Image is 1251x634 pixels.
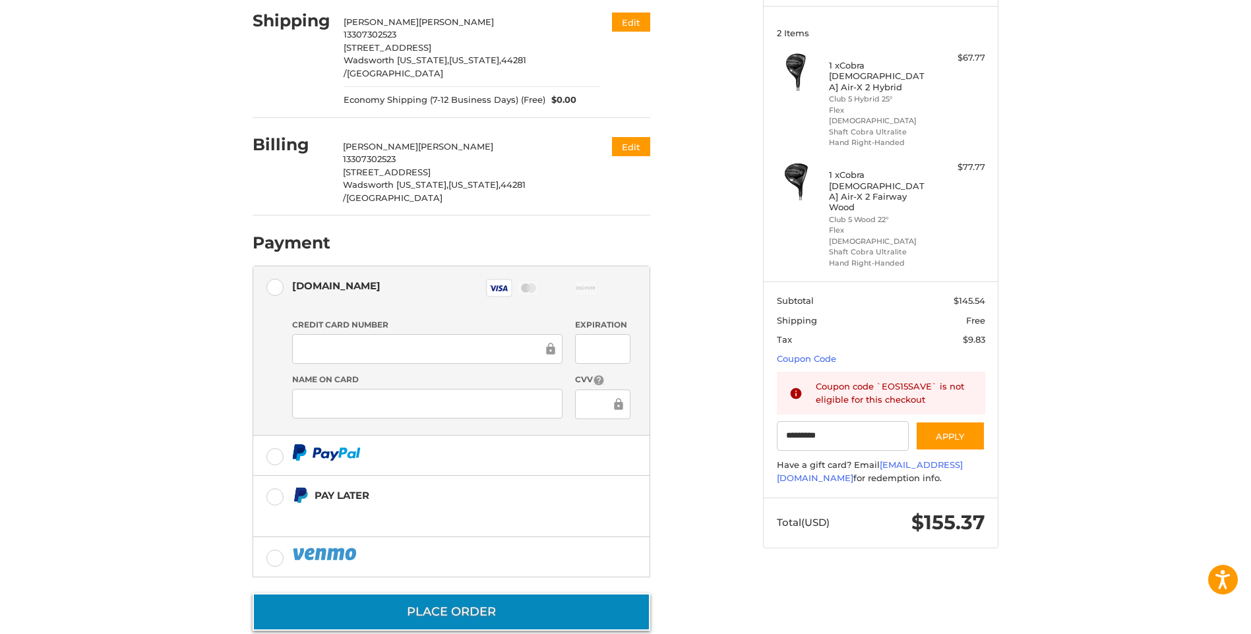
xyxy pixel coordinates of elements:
span: Free [966,315,985,326]
h2: Shipping [253,11,330,31]
h4: 1 x Cobra [DEMOGRAPHIC_DATA] Air-X 2 Hybrid [829,60,930,92]
span: [GEOGRAPHIC_DATA] [347,68,443,78]
input: Gift Certificate or Coupon Code [777,421,909,451]
button: Place Order [253,593,650,631]
a: Coupon Code [777,353,836,364]
span: [STREET_ADDRESS] [343,167,431,177]
button: Apply [915,421,985,451]
li: Shaft Cobra Ultralite [829,246,930,258]
li: Hand Right-Handed [829,137,930,148]
span: $145.54 [954,295,985,306]
div: $67.77 [933,51,985,65]
img: PayPal icon [292,444,361,461]
span: Shipping [777,315,817,326]
h3: 2 Items [777,28,985,38]
div: $77.77 [933,161,985,174]
div: Have a gift card? Email for redemption info. [777,459,985,484]
label: Credit Card Number [292,319,563,331]
label: Expiration [575,319,630,331]
span: Wadsworth [US_STATE], [343,179,448,190]
span: [US_STATE], [449,55,501,65]
span: Total (USD) [777,516,830,529]
h2: Payment [253,233,330,253]
span: Economy Shipping (7-12 Business Days) (Free) [344,94,545,107]
span: [PERSON_NAME] [418,141,493,152]
li: Shaft Cobra Ultralite [829,127,930,138]
span: Tax [777,334,792,345]
span: [US_STATE], [448,179,501,190]
span: [PERSON_NAME] [343,141,418,152]
button: Edit [612,137,650,156]
span: [PERSON_NAME] [344,16,419,27]
span: [STREET_ADDRESS] [344,42,431,53]
span: $155.37 [911,510,985,534]
span: 44281 / [343,179,526,203]
span: Wadsworth [US_STATE], [344,55,449,65]
li: Club 5 Hybrid 25° [829,94,930,105]
h2: Billing [253,134,330,155]
div: Coupon code `EOS15SAVE` is not eligible for this checkout [816,380,973,406]
span: $0.00 [545,94,577,107]
li: Club 5 Wood 22° [829,214,930,225]
img: PayPal icon [292,546,359,562]
span: 13307302523 [344,29,396,40]
label: CVV [575,374,630,386]
span: 44281 / [344,55,526,78]
span: $9.83 [963,334,985,345]
span: 13307302523 [343,154,396,164]
h4: 1 x Cobra [DEMOGRAPHIC_DATA] Air-X 2 Fairway Wood [829,169,930,212]
div: Pay Later [315,484,567,506]
li: Hand Right-Handed [829,258,930,269]
span: [PERSON_NAME] [419,16,494,27]
span: [GEOGRAPHIC_DATA] [346,192,442,203]
img: Pay Later icon [292,487,309,504]
li: Flex [DEMOGRAPHIC_DATA] [829,225,930,246]
iframe: PayPal Message 1 [292,509,568,521]
li: Flex [DEMOGRAPHIC_DATA] [829,105,930,127]
span: Subtotal [777,295,814,306]
button: Edit [612,13,650,32]
div: [DOMAIN_NAME] [292,275,381,297]
label: Name on Card [292,374,563,386]
a: [EMAIL_ADDRESS][DOMAIN_NAME] [777,459,963,483]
